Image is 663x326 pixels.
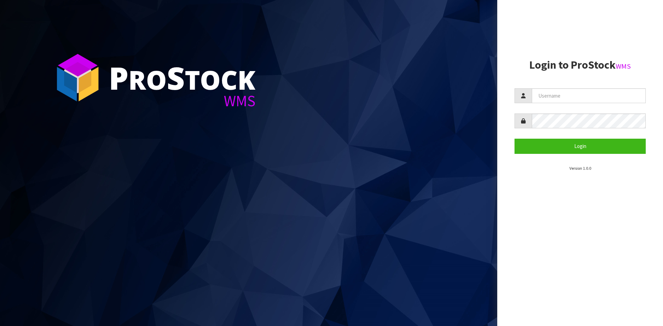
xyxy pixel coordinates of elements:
[109,62,256,93] div: ro tock
[515,139,646,154] button: Login
[532,88,646,103] input: Username
[52,52,104,103] img: ProStock Cube
[569,166,591,171] small: Version 1.0.0
[109,93,256,109] div: WMS
[167,57,185,99] span: S
[109,57,128,99] span: P
[616,62,631,71] small: WMS
[515,59,646,71] h2: Login to ProStock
